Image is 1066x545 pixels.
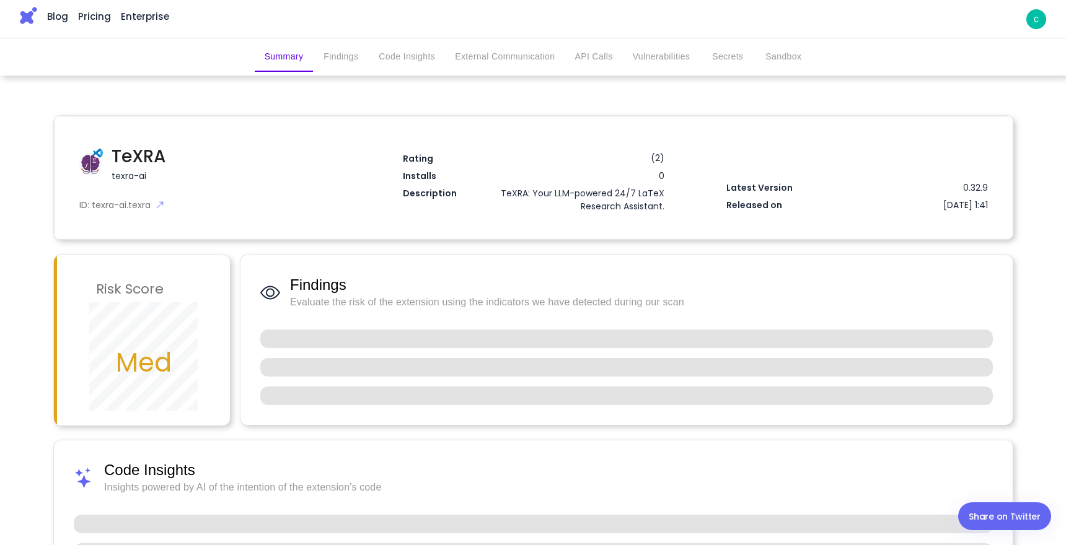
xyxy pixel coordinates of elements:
[565,42,622,72] button: API Calls
[857,181,988,194] div: 0.32.9
[112,144,325,170] h1: TeXRA
[104,480,993,495] span: Insights powered by AI of the intention of the extension's code
[79,199,341,212] div: ID: texra-ai.texra
[1034,12,1039,27] p: c
[969,509,1041,524] div: Share on Twitter
[403,152,641,165] div: Rating
[726,199,943,212] div: Released on
[116,343,172,382] h2: Med
[726,181,857,194] div: Latest Version
[96,276,164,302] h3: Risk Score
[445,42,565,72] button: External Communication
[1026,9,1046,29] a: c
[290,275,993,295] span: Findings
[943,199,988,212] div: [DATE] 1:41
[958,502,1051,530] a: Share on Twitter
[700,42,755,72] button: Secrets
[369,42,445,72] button: Code Insights
[755,42,811,72] button: Sandbox
[623,42,700,72] button: Vulnerabilities
[260,282,280,303] img: Findings
[460,187,664,213] div: TeXRA: Your LLM-powered 24/7 LaTeX Research Assistant.
[403,187,460,200] div: Description
[255,42,314,72] button: Summary
[534,170,664,183] div: 0
[255,42,812,72] div: secondary tabs example
[104,460,993,480] span: Code Insights
[112,170,157,183] div: texra-ai
[403,170,534,183] div: Installs
[313,42,369,72] button: Findings
[643,152,664,163] div: ( 2 )
[290,295,993,310] span: Evaluate the risk of the extension using the indicators we have detected during our scan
